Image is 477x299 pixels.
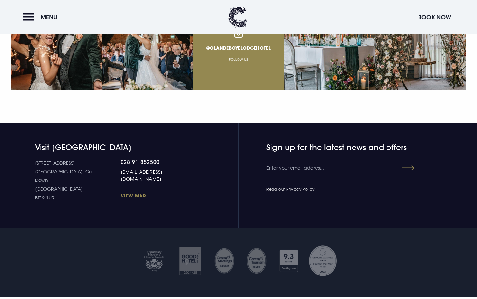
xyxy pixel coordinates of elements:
button: Submit [391,162,414,174]
img: Clandeboye Lodge [228,7,248,28]
a: 028 91 852500 [121,159,196,165]
a: View Map [121,193,196,199]
span: Menu [41,13,57,21]
p: [STREET_ADDRESS] [GEOGRAPHIC_DATA], Co. Down [GEOGRAPHIC_DATA] BT19 1UR [35,159,121,202]
img: Tripadvisor travellers choice 2025 [140,244,169,277]
a: @clandeboyelodgehotel [206,45,271,51]
button: Menu [23,10,60,24]
h4: Visit [GEOGRAPHIC_DATA] [35,143,196,152]
img: Georgina Campbell Award 2023 [308,244,337,277]
img: GM SILVER TRANSPARENT [246,248,267,274]
button: Book Now [415,10,454,24]
img: Good hotel 24 25 2 [175,244,205,277]
a: [EMAIL_ADDRESS][DOMAIN_NAME] [121,168,196,182]
a: Follow Us [229,57,248,61]
a: Read our Privacy Policy [266,186,315,192]
img: Booking com 1 [276,244,302,277]
img: Untitled design 35 [214,248,235,274]
h4: Sign up for the latest news and offers [266,143,389,152]
input: Enter your email address… [266,159,416,178]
